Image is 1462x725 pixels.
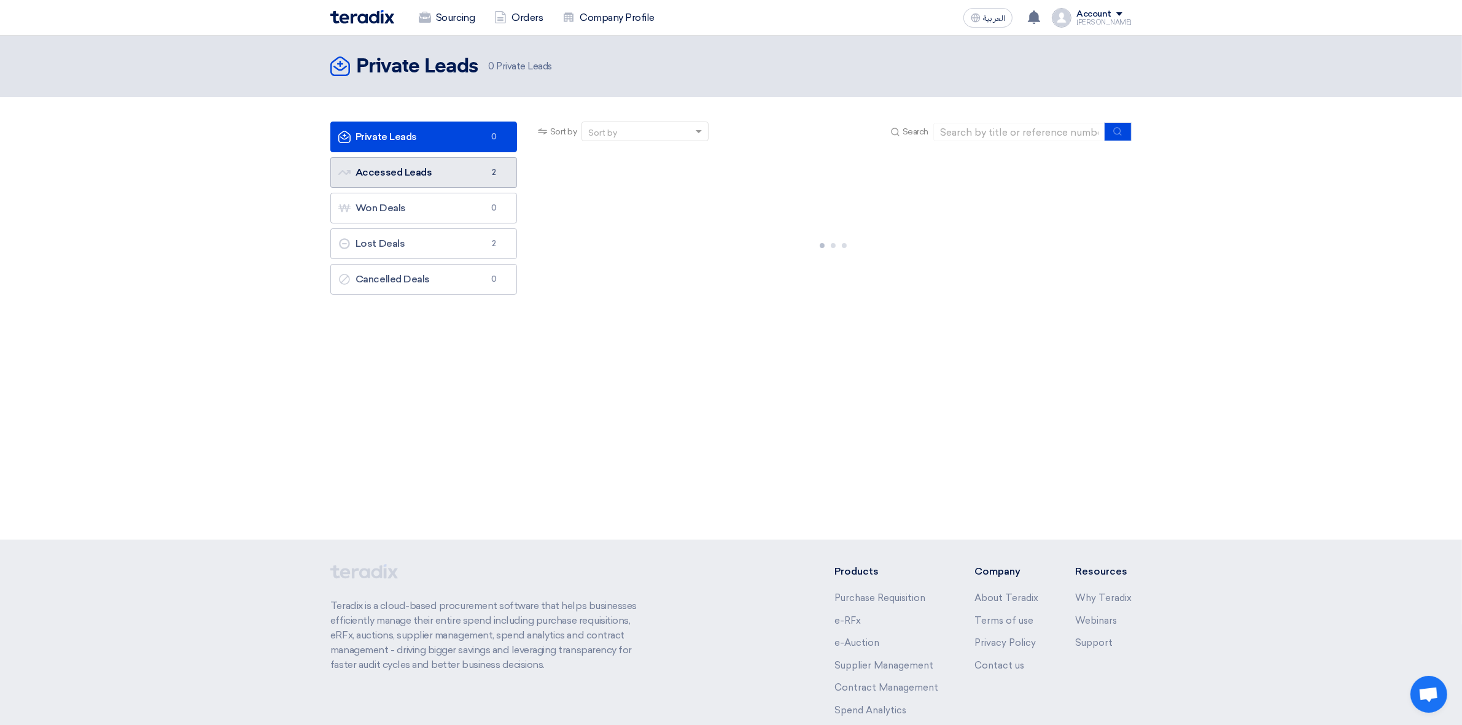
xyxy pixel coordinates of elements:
div: Account [1076,9,1111,20]
a: Lost Deals2 [330,228,517,259]
a: Accessed Leads2 [330,157,517,188]
span: العربية [983,14,1005,23]
span: Sort by [550,125,577,138]
span: 0 [487,131,502,143]
a: Contact us [974,660,1024,671]
h2: Private Leads [356,55,478,79]
a: Private Leads0 [330,122,517,152]
a: e-Auction [834,637,879,648]
a: Terms of use [974,615,1033,626]
a: Open chat [1410,676,1447,713]
input: Search by title or reference number [933,123,1105,141]
a: e-RFx [834,615,861,626]
a: About Teradix [974,592,1038,603]
span: 2 [487,166,502,179]
a: Supplier Management [834,660,933,671]
img: profile_test.png [1052,8,1071,28]
a: Why Teradix [1075,592,1132,603]
span: 0 [488,61,494,72]
a: Spend Analytics [834,705,906,716]
span: 0 [487,202,502,214]
a: Purchase Requisition [834,592,925,603]
a: Webinars [1075,615,1117,626]
div: Sort by [588,126,617,139]
li: Products [834,564,938,579]
span: Private Leads [488,60,552,74]
a: Contract Management [834,682,938,693]
a: Won Deals0 [330,193,517,223]
a: Cancelled Deals0 [330,264,517,295]
p: Teradix is a cloud-based procurement software that helps businesses efficiently manage their enti... [330,599,651,672]
a: Support [1075,637,1113,648]
li: Company [974,564,1038,579]
button: العربية [963,8,1013,28]
li: Resources [1075,564,1132,579]
img: Teradix logo [330,10,394,24]
span: 0 [487,273,502,285]
span: 2 [487,238,502,250]
a: Company Profile [553,4,664,31]
span: Search [903,125,928,138]
a: Sourcing [409,4,484,31]
a: Orders [484,4,553,31]
div: [PERSON_NAME] [1076,19,1132,26]
a: Privacy Policy [974,637,1036,648]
